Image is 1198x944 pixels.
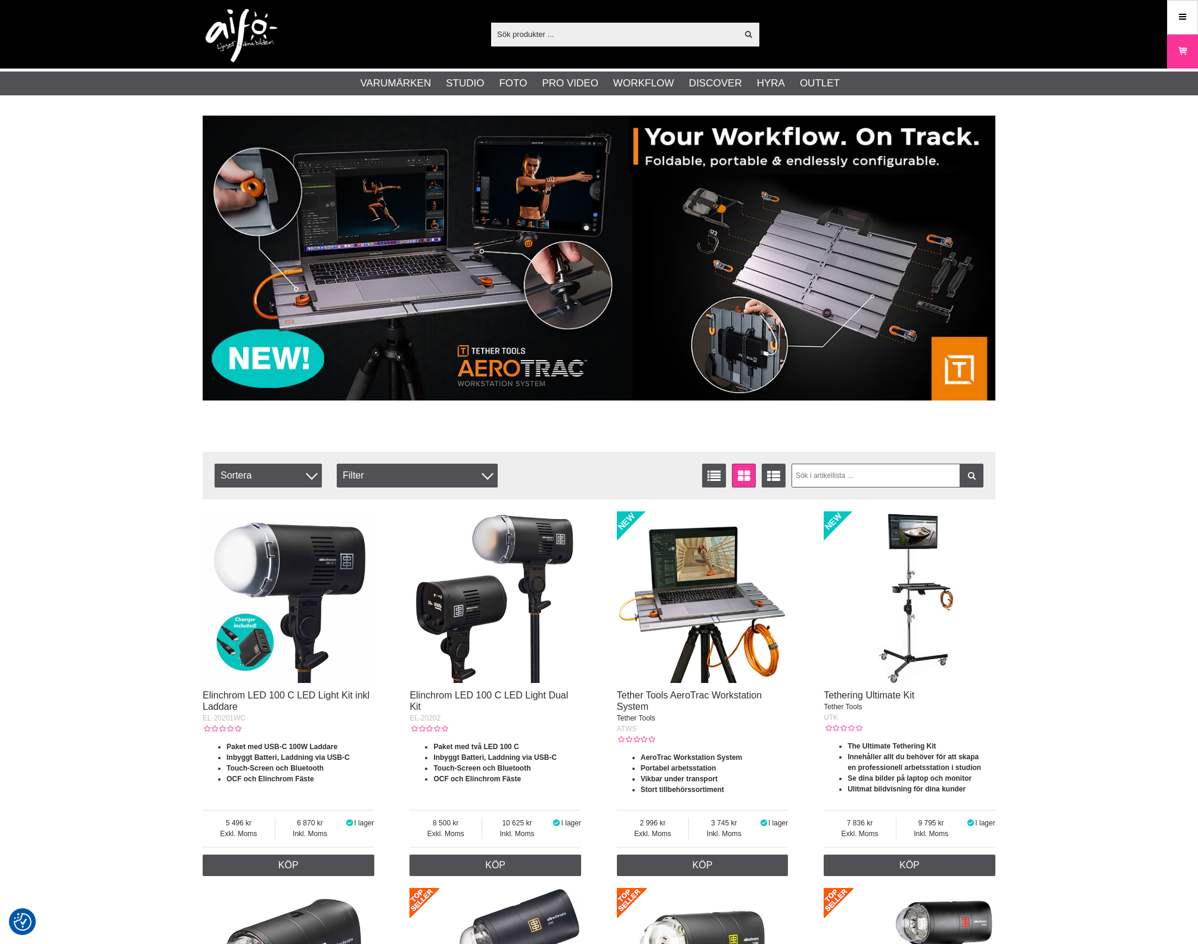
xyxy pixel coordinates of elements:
[762,464,786,487] a: Utökad listvisning
[433,775,521,783] strong: OCF och Elinchrom Fäste
[226,764,324,772] strong: Touch-Screen och Bluetooth
[757,76,785,91] a: Hyra
[409,723,448,734] div: Kundbetyg: 0
[361,76,432,91] a: Varumärken
[226,743,337,751] strong: Paket med USB-C 100W Laddare
[203,511,374,683] img: Elinchrom LED 100 C LED Light Kit inkl Laddare
[337,464,498,487] div: Filter
[433,764,530,772] strong: Touch-Screen och Bluetooth
[848,785,966,793] strong: Ulitmat bildvisning för dina kunder
[446,76,484,91] a: Studio
[848,774,972,782] strong: Se dina bilder på laptop och monitor
[617,855,789,876] a: Köp
[542,76,598,91] a: Pro Video
[409,511,581,683] img: Elinchrom LED 100 C LED Light Dual Kit
[824,723,862,734] div: Kundbetyg: 0
[689,818,759,828] span: 3 745
[275,818,345,828] span: 6 870
[896,828,966,839] span: Inkl. Moms
[617,690,762,712] a: Tether Tools AeroTrac Workstation System
[792,464,984,487] input: Sök i artikellista ...
[824,855,995,876] a: Köp
[617,725,637,733] span: ATWS
[824,703,862,711] span: Tether Tools
[14,911,32,933] button: Samtyckesinställningar
[203,714,246,722] span: EL-20201WC
[275,828,345,839] span: Inkl. Moms
[960,464,983,487] a: Filtrera
[552,819,561,827] i: I lager
[203,723,241,734] div: Kundbetyg: 0
[617,714,655,722] span: Tether Tools
[561,819,581,827] span: I lager
[824,511,995,683] img: Tethering Ultimate Kit
[409,714,440,722] span: EL-20202
[433,743,519,751] strong: Paket med två LED 100 C
[354,819,374,827] span: I lager
[491,25,737,43] input: Sök produkter ...
[409,855,581,876] a: Köp
[641,764,716,772] strong: Portabel arbetsstation
[482,828,552,839] span: Inkl. Moms
[409,828,482,839] span: Exkl. Moms
[768,819,788,827] span: I lager
[975,819,995,827] span: I lager
[641,775,718,783] strong: Vikbar under transport
[617,818,689,828] span: 2 996
[482,818,552,828] span: 10 625
[966,819,976,827] i: I lager
[617,828,689,839] span: Exkl. Moms
[409,818,482,828] span: 8 500
[689,76,742,91] a: Discover
[206,9,277,63] img: logo.png
[824,818,896,828] span: 7 836
[896,818,966,828] span: 9 795
[848,753,979,761] strong: Innehåller allt du behöver för att skapa
[203,690,370,712] a: Elinchrom LED 100 C LED Light Kit inkl Laddare
[800,76,840,91] a: Outlet
[499,76,527,91] a: Foto
[641,753,743,762] strong: AeroTrac Workstation System
[824,713,838,722] span: UTK
[689,828,759,839] span: Inkl. Moms
[759,819,768,827] i: I lager
[409,690,568,712] a: Elinchrom LED 100 C LED Light Dual Kit
[617,511,789,683] img: Tether Tools AeroTrac Workstation System
[848,742,936,750] strong: The Ultimate Tethering Kit
[215,464,322,487] span: Sortera
[702,464,726,487] a: Listvisning
[617,734,655,745] div: Kundbetyg: 0
[732,464,756,487] a: Fönstervisning
[226,775,314,783] strong: OCF och Elinchrom Fäste
[824,828,896,839] span: Exkl. Moms
[344,819,354,827] i: I lager
[433,753,557,762] strong: Inbyggt Batteri, Laddning via USB-C
[613,76,674,91] a: Workflow
[848,763,981,772] strong: en professionell arbetsstation i studion
[641,785,724,794] strong: Stort tillbehörssortiment
[203,116,995,400] img: Annons:007 banner-header-aerotrac-1390x500.jpg
[203,828,275,839] span: Exkl. Moms
[203,818,275,828] span: 5 496
[14,913,32,931] img: Revisit consent button
[203,855,374,876] a: Köp
[226,753,350,762] strong: Inbyggt Batteri, Laddning via USB-C
[824,690,914,700] a: Tethering Ultimate Kit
